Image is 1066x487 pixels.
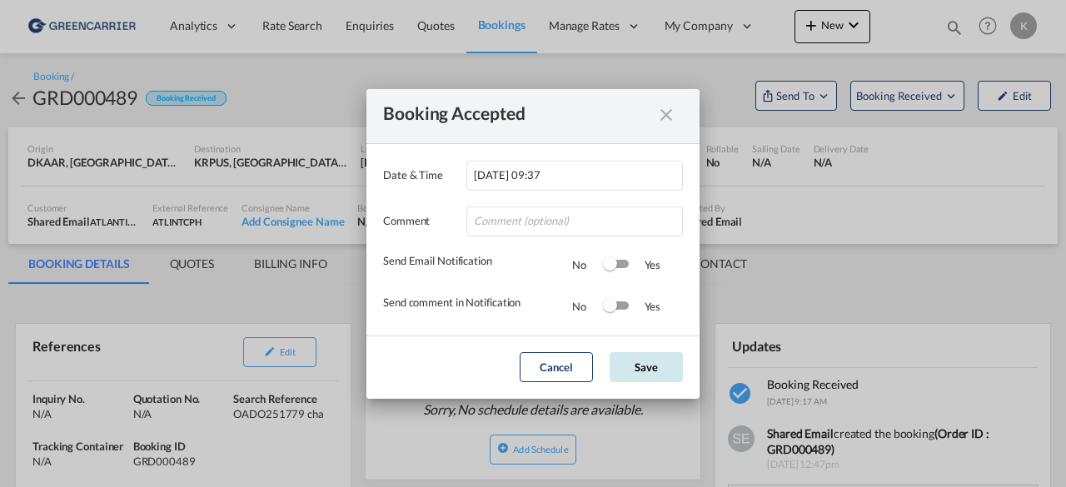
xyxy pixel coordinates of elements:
[603,252,628,277] md-switch: Switch 1
[466,206,683,236] input: Comment (optional)
[628,298,661,315] div: Yes
[520,352,593,382] button: Cancel
[656,112,676,132] md-icon: icon-close fg-AAA8AD cursor
[383,294,572,319] div: Send comment in Notification
[383,166,458,183] label: Date & Time
[17,17,291,34] body: Editor, editor8
[366,89,700,399] md-dialog: Date & ...
[628,256,661,273] div: Yes
[383,212,458,229] label: Comment
[383,106,653,127] div: Booking Accepted
[383,252,572,277] div: Send Email Notification
[603,294,628,319] md-switch: Switch 2
[466,161,683,191] input: Enter Date & Time
[572,256,603,273] div: No
[610,352,683,382] button: Save
[572,298,603,315] div: No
